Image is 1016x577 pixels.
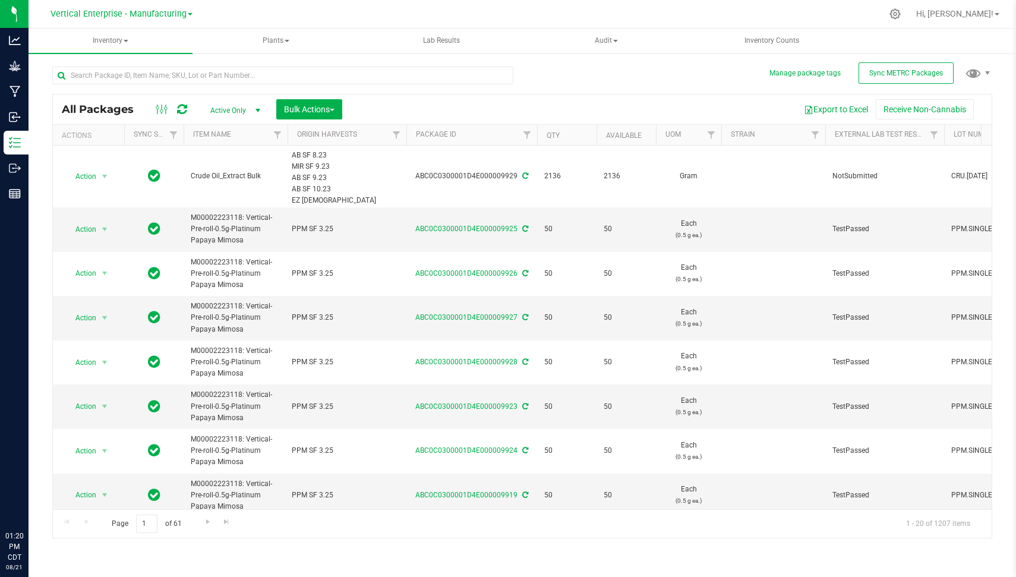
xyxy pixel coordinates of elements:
span: 50 [604,357,649,368]
div: Manage settings [888,8,903,20]
span: Gram [663,171,714,182]
a: Lot Number [954,130,996,138]
p: 01:20 PM CDT [5,531,23,563]
p: (0.5 g ea.) [663,451,714,462]
span: Each [663,262,714,285]
span: TestPassed [832,268,937,279]
iframe: Resource center [12,482,48,518]
inline-svg: Inventory [9,137,21,149]
a: Sync Status [134,130,179,138]
button: Receive Non-Cannabis [876,99,974,119]
a: Go to the next page [199,515,216,531]
p: (0.5 g ea.) [663,229,714,241]
a: Lab Results [359,29,523,53]
a: External Lab Test Result [835,130,928,138]
div: AB SF 10.23 [292,184,403,195]
a: ABC0C0300001D4E000009925 [415,225,518,233]
div: AB SF 9.23 [292,172,403,184]
button: Export to Excel [796,99,876,119]
a: ABC0C0300001D4E000009923 [415,402,518,411]
span: M00002223118: Vertical-Pre-roll-0.5g-Platinum Papaya Mimosa [191,478,280,513]
span: M00002223118: Vertical-Pre-roll-0.5g-Platinum Papaya Mimosa [191,257,280,291]
span: Action [65,265,97,282]
span: Sync from Compliance System [520,172,528,180]
span: 50 [604,490,649,501]
span: select [97,265,112,282]
span: select [97,487,112,503]
span: 50 [604,312,649,323]
span: Action [65,221,97,238]
span: In Sync [148,487,160,503]
span: select [97,354,112,371]
span: 50 [544,357,589,368]
span: Each [663,395,714,418]
span: Plants [194,29,357,53]
span: select [97,168,112,185]
a: Inventory Counts [690,29,854,53]
span: In Sync [148,220,160,237]
div: PPM SF 3.25 [292,223,403,235]
p: (0.5 g ea.) [663,495,714,506]
a: ABC0C0300001D4E000009919 [415,491,518,499]
a: UOM [665,130,681,138]
div: EZ [DEMOGRAPHIC_DATA] [292,195,403,206]
a: Filter [806,125,825,145]
span: Sync from Compliance System [520,446,528,455]
span: Each [663,351,714,373]
span: M00002223118: Vertical-Pre-roll-0.5g-Platinum Papaya Mimosa [191,389,280,424]
span: Sync from Compliance System [520,402,528,411]
span: TestPassed [832,223,937,235]
span: M00002223118: Vertical-Pre-roll-0.5g-Platinum Papaya Mimosa [191,212,280,247]
span: Sync from Compliance System [520,225,528,233]
span: select [97,398,112,415]
a: Item Name [193,130,231,138]
span: 1 - 20 of 1207 items [897,515,980,532]
input: Search Package ID, Item Name, SKU, Lot or Part Number... [52,67,513,84]
button: Bulk Actions [276,99,342,119]
span: Sync METRC Packages [869,69,943,77]
p: (0.5 g ea.) [663,273,714,285]
span: Page of 61 [102,515,191,533]
a: Strain [731,130,755,138]
a: Filter [164,125,184,145]
div: PPM SF 3.25 [292,401,403,412]
span: 2136 [544,171,589,182]
span: 50 [544,312,589,323]
span: TestPassed [832,357,937,368]
span: 50 [604,268,649,279]
span: In Sync [148,168,160,184]
span: Inventory [29,29,193,53]
span: 50 [544,268,589,279]
a: Filter [387,125,406,145]
a: Filter [702,125,721,145]
a: Filter [925,125,944,145]
span: Each [663,307,714,329]
span: Each [663,484,714,506]
span: select [97,221,112,238]
span: Hi, [PERSON_NAME]! [916,9,993,18]
span: Action [65,398,97,415]
span: 50 [544,223,589,235]
input: 1 [136,515,157,533]
span: M00002223118: Vertical-Pre-roll-0.5g-Platinum Papaya Mimosa [191,345,280,380]
a: Available [606,131,642,140]
span: 50 [604,223,649,235]
a: Package ID [416,130,456,138]
div: PPM SF 3.25 [292,268,403,279]
span: Each [663,218,714,241]
span: Audit [525,29,688,53]
span: In Sync [148,309,160,326]
span: NotSubmitted [832,171,937,182]
span: All Packages [62,103,146,116]
a: Go to the last page [218,515,235,531]
span: TestPassed [832,312,937,323]
div: Actions [62,131,119,140]
a: Filter [518,125,537,145]
span: TestPassed [832,401,937,412]
span: Action [65,443,97,459]
p: (0.5 g ea.) [663,406,714,418]
a: ABC0C0300001D4E000009926 [415,269,518,278]
span: In Sync [148,265,160,282]
inline-svg: Grow [9,60,21,72]
span: In Sync [148,398,160,415]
